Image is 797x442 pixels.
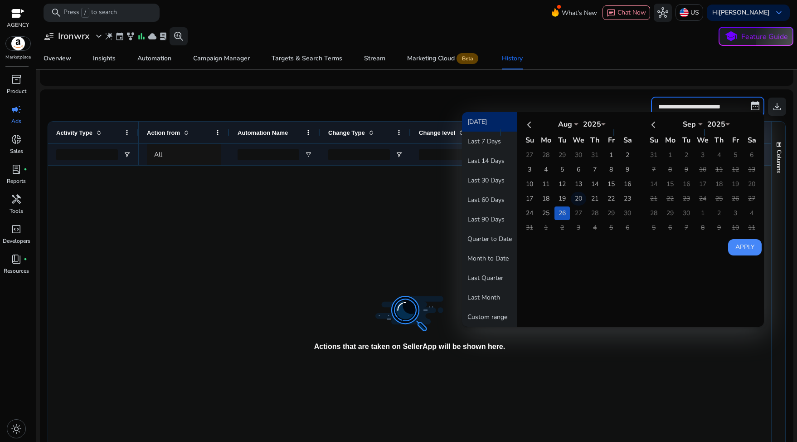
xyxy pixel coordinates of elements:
[676,119,703,129] div: Sep
[462,151,517,171] button: Last 14 Days
[462,210,517,229] button: Last 90 Days
[551,119,578,129] div: Aug
[10,207,23,215] p: Tools
[24,167,27,171] span: fiber_manual_record
[657,7,668,18] span: hub
[395,151,403,158] button: Open Filter Menu
[703,119,730,129] div: 2025
[115,32,124,41] span: event
[11,104,22,115] span: campaign
[11,134,22,145] span: donut_small
[56,129,92,136] span: Activity Type
[7,177,26,185] p: Reports
[193,55,250,62] div: Campaign Manager
[238,129,288,136] span: Automation Name
[6,37,30,50] img: amazon.svg
[7,21,29,29] p: AGENCY
[173,31,184,42] span: search_insights
[11,254,22,265] span: book_4
[11,224,22,235] span: code_blocks
[328,149,390,160] input: Change Type Filter Input
[238,149,299,160] input: Automation Name Filter Input
[419,149,481,160] input: Change level Filter Input
[654,4,672,22] button: hub
[462,229,517,249] button: Quarter to Date
[328,129,365,136] span: Change Type
[680,8,689,17] img: us.svg
[578,119,606,129] div: 2025
[159,32,168,41] span: lab_profile
[58,31,90,42] h3: Ironwrx
[123,151,131,158] button: Open Filter Menu
[11,117,21,125] p: Ads
[617,8,646,17] span: Chat Now
[724,30,738,43] span: school
[741,31,788,42] p: Feature Guide
[4,267,29,275] p: Resources
[93,55,116,62] div: Insights
[462,171,517,190] button: Last 30 Days
[44,31,54,42] span: user_attributes
[148,32,157,41] span: cloud
[462,132,517,151] button: Last 7 Days
[719,27,793,46] button: schoolFeature Guide
[93,31,104,42] span: expand_more
[24,257,27,261] span: fiber_manual_record
[502,55,523,62] div: History
[81,8,89,18] span: /
[7,87,26,95] p: Product
[719,8,770,17] b: [PERSON_NAME]
[775,150,783,173] span: Columns
[137,55,171,62] div: Automation
[728,239,762,255] button: Apply
[562,5,597,21] span: What's New
[462,307,517,327] button: Custom range
[603,5,650,20] button: chatChat Now
[104,32,113,41] span: wand_stars
[154,150,162,159] span: All
[462,249,517,268] button: Month to Date
[147,129,180,136] span: Action from
[305,151,312,158] button: Open Filter Menu
[712,10,770,16] p: Hi
[10,147,23,155] p: Sales
[170,27,188,45] button: search_insights
[407,55,480,62] div: Marketing Cloud
[51,7,62,18] span: search
[457,53,478,64] span: Beta
[5,54,31,61] p: Marketplace
[364,55,385,62] div: Stream
[11,74,22,85] span: inventory_2
[11,423,22,434] span: light_mode
[3,237,30,245] p: Developers
[44,55,71,62] div: Overview
[462,268,517,288] button: Last Quarter
[768,98,786,116] button: download
[419,129,455,136] span: Change level
[11,164,22,175] span: lab_profile
[56,149,118,160] input: Activity Type Filter Input
[462,190,517,210] button: Last 60 Days
[607,9,616,18] span: chat
[272,55,342,62] div: Targets & Search Terms
[126,32,135,41] span: family_history
[137,32,146,41] span: bar_chart
[11,194,22,205] span: handyman
[462,112,517,132] button: [DATE]
[772,101,782,112] span: download
[63,8,117,18] p: Press to search
[773,7,784,18] span: keyboard_arrow_down
[462,288,517,307] button: Last Month
[690,5,699,20] p: US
